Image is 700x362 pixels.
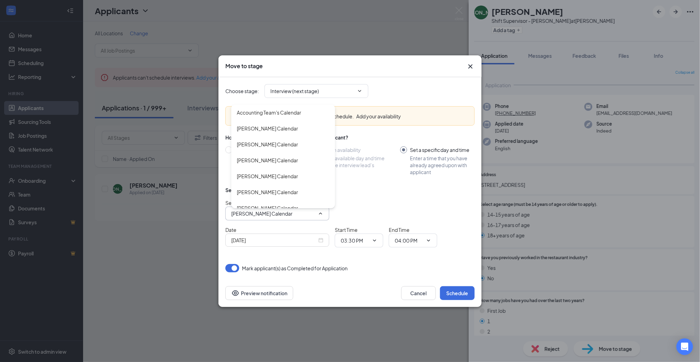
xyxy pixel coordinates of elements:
div: Open Intercom Messenger [676,338,693,355]
span: Mark applicant(s) as Completed for Application [242,264,348,272]
input: Start time [341,237,369,244]
div: [PERSON_NAME] Calendar [237,204,298,212]
span: Select Calendar [225,200,262,206]
div: Accounting Team's Calendar [237,109,301,116]
svg: ChevronDown [372,238,377,243]
button: Add your availability [356,113,401,120]
div: [PERSON_NAME] Calendar [237,156,298,164]
input: Sep 16, 2025 [231,236,317,244]
span: Date [225,227,236,233]
button: Schedule [440,286,475,300]
div: How do you want to schedule time with the applicant? [225,134,475,141]
span: Start Time [335,227,358,233]
svg: ChevronDown [426,238,431,243]
div: Select a Date & Time [225,187,272,193]
h3: Move to stage [225,62,263,70]
svg: Cross [466,62,475,71]
svg: Eye [231,289,240,297]
div: [PERSON_NAME] Calendar [237,172,298,180]
div: [PERSON_NAME] Calendar [237,125,298,132]
span: End Time [389,227,410,233]
svg: ChevronUp [318,211,323,216]
input: End time [395,237,423,244]
button: Preview notificationEye [225,286,293,300]
svg: ChevronDown [357,88,362,94]
div: [PERSON_NAME] Calendar [237,188,298,196]
span: Choose stage : [225,87,259,95]
button: Cancel [401,286,436,300]
div: [PERSON_NAME] Calendar [237,141,298,148]
button: Close [466,62,475,71]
